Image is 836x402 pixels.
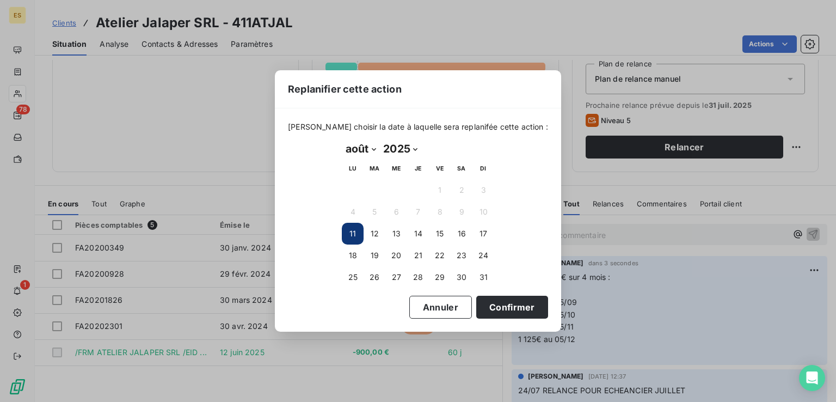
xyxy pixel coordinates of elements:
button: 9 [451,201,472,223]
button: 17 [472,223,494,245]
th: lundi [342,157,364,179]
button: 31 [472,266,494,288]
button: 24 [472,245,494,266]
button: 5 [364,201,385,223]
button: 1 [429,179,451,201]
th: mardi [364,157,385,179]
button: 11 [342,223,364,245]
button: 7 [407,201,429,223]
button: Confirmer [476,296,548,319]
button: 13 [385,223,407,245]
th: samedi [451,157,472,179]
button: 15 [429,223,451,245]
button: 8 [429,201,451,223]
th: vendredi [429,157,451,179]
button: 23 [451,245,472,266]
button: 18 [342,245,364,266]
button: 25 [342,266,364,288]
th: dimanche [472,157,494,179]
button: Annuler [409,296,472,319]
button: 28 [407,266,429,288]
div: Open Intercom Messenger [799,365,825,391]
button: 2 [451,179,472,201]
span: [PERSON_NAME] choisir la date à laquelle sera replanifée cette action : [288,121,548,132]
button: 20 [385,245,407,266]
button: 21 [407,245,429,266]
span: Replanifier cette action [288,82,402,96]
button: 22 [429,245,451,266]
button: 4 [342,201,364,223]
button: 10 [472,201,494,223]
button: 6 [385,201,407,223]
button: 30 [451,266,472,288]
button: 3 [472,179,494,201]
button: 12 [364,223,385,245]
button: 27 [385,266,407,288]
button: 26 [364,266,385,288]
button: 29 [429,266,451,288]
button: 14 [407,223,429,245]
button: 16 [451,223,472,245]
th: jeudi [407,157,429,179]
button: 19 [364,245,385,266]
th: mercredi [385,157,407,179]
